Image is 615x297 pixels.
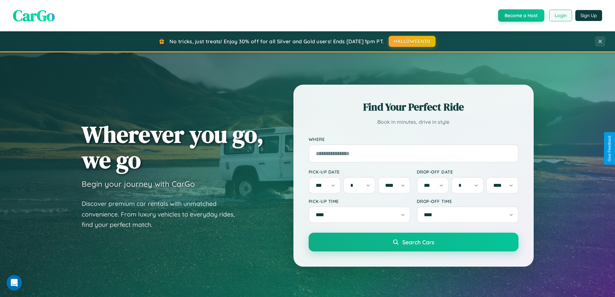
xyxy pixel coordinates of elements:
[169,38,384,45] span: No tricks, just treats! Enjoy 30% off for all Silver and Gold users! Ends [DATE] 1pm PT.
[498,9,544,22] button: Become a Host
[402,239,434,246] span: Search Cars
[575,10,602,21] button: Sign Up
[82,198,243,230] p: Discover premium car rentals with unmatched convenience. From luxury vehicles to everyday rides, ...
[417,198,518,204] label: Drop-off Time
[309,136,518,142] label: Where
[82,179,195,189] h3: Begin your journey with CarGo
[309,117,518,127] p: Book in minutes, drive in style
[309,233,518,251] button: Search Cars
[82,122,264,173] h1: Wherever you go, we go
[549,10,572,21] button: Login
[309,169,410,175] label: Pick-up Date
[389,36,436,47] button: HALLOWEEN30
[309,100,518,114] h2: Find Your Perfect Ride
[607,135,612,162] div: Give Feedback
[13,5,55,26] span: CarGo
[417,169,518,175] label: Drop-off Date
[6,275,22,291] iframe: Intercom live chat
[309,198,410,204] label: Pick-up Time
